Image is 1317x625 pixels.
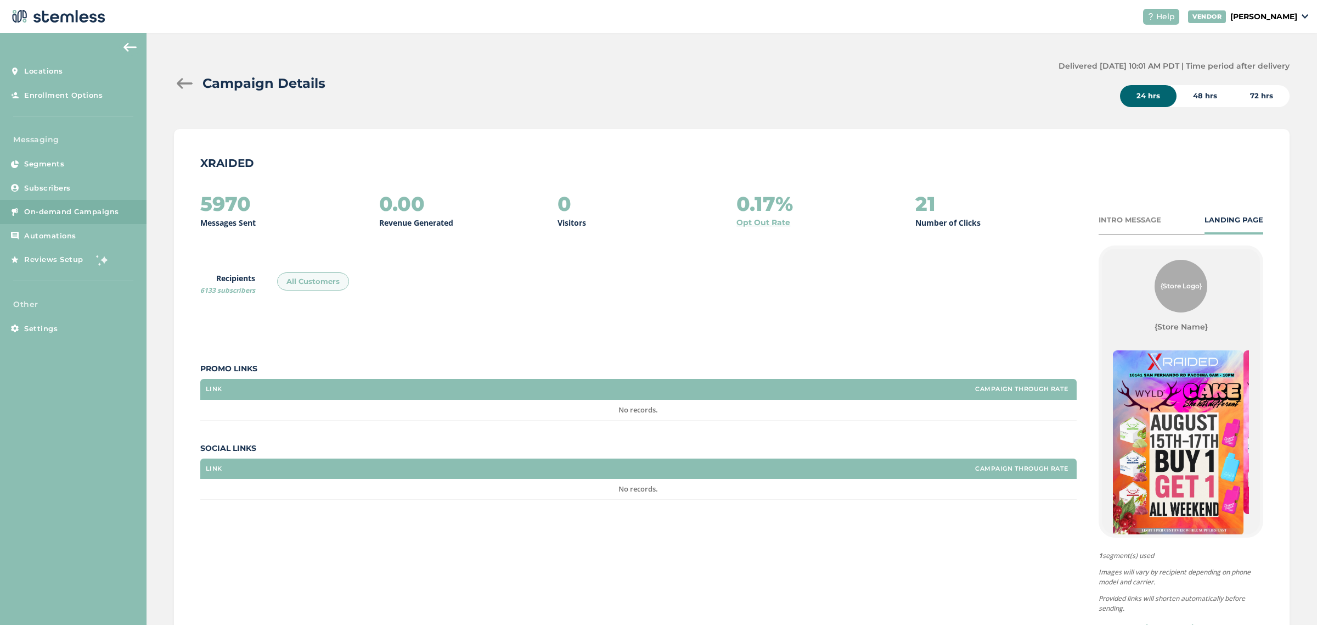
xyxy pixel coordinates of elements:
img: logo-dark-0685b13c.svg [9,5,105,27]
span: 6133 subscribers [200,286,255,295]
img: icon_down-arrow-small-66adaf34.svg [1302,14,1308,19]
img: glitter-stars-b7820f95.gif [92,249,114,271]
label: Link [206,386,222,393]
p: Provided links will shorten automatically before sending. [1099,594,1263,613]
label: Campaign Through Rate [975,386,1068,393]
iframe: Chat Widget [1262,572,1317,625]
label: Campaign Through Rate [975,465,1068,472]
h2: 0 [558,193,571,215]
a: Opt Out Rate [736,217,790,228]
span: On-demand Campaigns [24,207,119,217]
h2: 5970 [200,193,251,215]
p: XRAIDED [200,155,1263,171]
div: 72 hrs [1234,85,1290,107]
label: Delivered [DATE] 10:01 AM PDT | Time period after delivery [1059,60,1290,72]
div: 24 hrs [1120,85,1177,107]
span: Reviews Setup [24,254,83,265]
span: Segments [24,159,64,170]
span: {Store Logo} [1161,281,1202,291]
p: Visitors [558,217,586,228]
p: Revenue Generated [379,217,453,228]
h2: 21 [915,193,936,215]
div: INTRO MESSAGE [1099,215,1161,226]
p: Number of Clicks [915,217,981,228]
img: 47WPbDQcVS8qph5FRwvdAuqUtuGHEIVfZ38ZZS8x.jpg [1113,350,1243,535]
h2: 0.00 [379,193,425,215]
div: All Customers [277,272,349,291]
p: [PERSON_NAME] [1230,11,1297,23]
span: Enrollment Options [24,90,103,101]
p: Images will vary by recipient depending on phone model and carrier. [1099,567,1263,587]
label: Link [206,465,222,472]
strong: 1 [1099,551,1102,560]
img: icon-help-white-03924b79.svg [1147,13,1154,20]
span: No records. [618,484,658,494]
img: icon-arrow-back-accent-c549486e.svg [123,43,137,52]
label: Social Links [200,443,1077,454]
div: VENDOR [1188,10,1226,23]
div: LANDING PAGE [1205,215,1263,226]
label: {Store Name} [1155,321,1208,333]
span: No records. [618,405,658,415]
span: Settings [24,323,58,334]
span: Locations [24,66,63,77]
span: segment(s) used [1099,551,1263,561]
h2: 0.17% [736,193,793,215]
span: Subscribers [24,183,71,194]
div: 48 hrs [1177,85,1234,107]
span: Help [1156,11,1175,23]
label: Promo Links [200,363,1077,375]
p: Messages Sent [200,217,256,228]
label: Recipients [200,272,255,295]
span: Automations [24,231,76,242]
h2: Campaign Details [202,74,325,93]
